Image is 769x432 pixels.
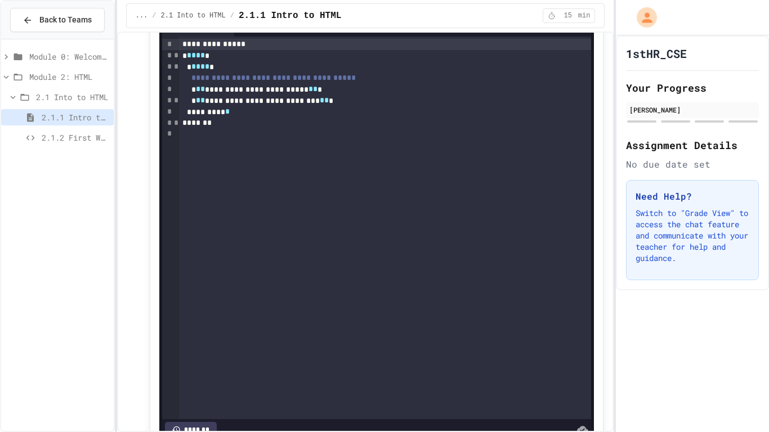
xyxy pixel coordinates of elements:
[626,80,759,96] h2: Your Progress
[36,91,109,103] span: 2.1 Into to HTML
[152,11,156,20] span: /
[626,46,687,61] h1: 1stHR_CSE
[629,105,755,115] div: [PERSON_NAME]
[42,132,109,143] span: 2.1.2 First Webpage
[636,190,749,203] h3: Need Help?
[626,137,759,153] h2: Assignment Details
[39,14,92,26] span: Back to Teams
[230,11,234,20] span: /
[636,208,749,264] p: Switch to "Grade View" to access the chat feature and communicate with your teacher for help and ...
[578,11,591,20] span: min
[29,71,109,83] span: Module 2: HTML
[10,8,105,32] button: Back to Teams
[239,9,341,22] span: 2.1.1 Intro to HTML
[625,4,660,30] div: My Account
[136,11,148,20] span: ...
[42,111,109,123] span: 2.1.1 Intro to HTML
[161,11,226,20] span: 2.1 Into to HTML
[29,51,109,62] span: Module 0: Welcome to Web Development
[626,157,759,171] div: No due date set
[559,11,577,20] span: 15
